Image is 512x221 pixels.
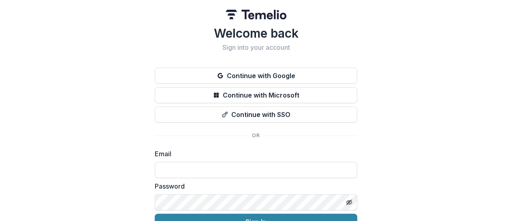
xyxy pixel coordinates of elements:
[226,10,286,19] img: Temelio
[155,68,357,84] button: Continue with Google
[343,196,356,209] button: Toggle password visibility
[155,87,357,103] button: Continue with Microsoft
[155,181,352,191] label: Password
[155,149,352,159] label: Email
[155,106,357,123] button: Continue with SSO
[155,26,357,40] h1: Welcome back
[155,44,357,51] h2: Sign into your account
